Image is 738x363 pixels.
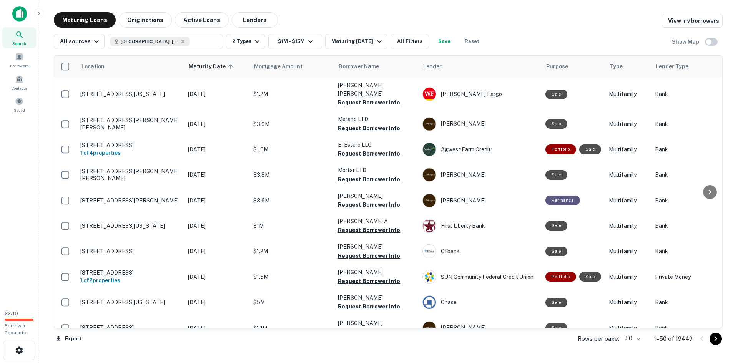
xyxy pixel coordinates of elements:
button: Request Borrower Info [338,302,400,311]
p: [DATE] [188,171,246,179]
span: [GEOGRAPHIC_DATA], [GEOGRAPHIC_DATA], [GEOGRAPHIC_DATA] [121,38,178,45]
img: picture [423,194,436,207]
p: [PERSON_NAME] [338,192,415,200]
p: [STREET_ADDRESS] [80,142,180,149]
div: Chase [422,295,538,309]
span: Borrower Requests [5,323,26,335]
p: [STREET_ADDRESS] [80,248,180,255]
p: [STREET_ADDRESS] [80,324,180,331]
div: This loan purpose was for refinancing [545,196,580,205]
p: Private Money [655,273,716,281]
p: Merano LTD [338,115,415,123]
p: [STREET_ADDRESS][US_STATE] [80,222,180,229]
div: Cfbank [422,244,538,258]
div: All sources [60,37,101,46]
p: [STREET_ADDRESS][PERSON_NAME][PERSON_NAME] [80,168,180,182]
button: Save your search to get updates of matches that match your search criteria. [432,34,457,49]
p: $1.2M [253,247,330,255]
div: [PERSON_NAME] [422,194,538,207]
h6: 1 of 4 properties [80,149,180,157]
p: Multifamily [609,120,647,128]
button: Export [54,333,84,345]
h6: Show Map [672,38,700,46]
th: Maturity Date [184,56,249,77]
div: [PERSON_NAME] Fargo [422,87,538,101]
button: Active Loans [175,12,229,28]
p: [PERSON_NAME] [338,319,415,327]
p: Multifamily [609,273,647,281]
button: Go to next page [710,333,722,345]
p: Bank [655,120,716,128]
p: Bank [655,247,716,255]
p: [DATE] [188,120,246,128]
p: [DATE] [188,196,246,205]
p: $5M [253,298,330,307]
th: Location [76,56,184,77]
span: Maturity Date [189,62,236,71]
span: Type [610,62,623,71]
p: Bank [655,90,716,98]
img: picture [423,143,436,156]
img: picture [423,322,436,335]
button: All Filters [391,34,429,49]
div: Sale [579,272,601,282]
img: picture [423,296,436,309]
h6: 1 of 2 properties [80,276,180,285]
span: Search [12,40,26,46]
div: First Liberty Bank [422,219,538,233]
p: [DATE] [188,222,246,230]
p: [PERSON_NAME] [338,268,415,277]
button: Request Borrower Info [338,175,400,184]
p: Multifamily [609,222,647,230]
p: Multifamily [609,324,647,332]
p: Multifamily [609,247,647,255]
p: $1.6M [253,145,330,154]
th: Borrower Name [334,56,419,77]
button: Request Borrower Info [338,277,400,286]
button: All sources [54,34,105,49]
div: Sale [545,323,567,333]
span: Borrower Name [339,62,379,71]
button: Request Borrower Info [338,200,400,209]
button: 2 Types [226,34,265,49]
p: $3.8M [253,171,330,179]
p: $3.6M [253,196,330,205]
button: Maturing [DATE] [325,34,387,49]
p: [PERSON_NAME] A [338,217,415,225]
p: [STREET_ADDRESS][PERSON_NAME] [80,197,180,204]
p: [PERSON_NAME] [PERSON_NAME] [338,81,415,98]
p: [PERSON_NAME] [338,242,415,251]
div: Agwest Farm Credit [422,143,538,156]
img: capitalize-icon.png [12,6,27,22]
div: [PERSON_NAME] [422,168,538,182]
span: Purpose [546,62,568,71]
div: Sale [545,170,567,180]
span: Lender Type [656,62,688,71]
p: Multifamily [609,196,647,205]
img: picture [423,270,436,283]
div: This is a portfolio loan with 4 properties [545,144,576,154]
span: Mortgage Amount [254,62,312,71]
p: Multifamily [609,90,647,98]
p: [PERSON_NAME] [338,293,415,302]
img: picture [423,219,436,232]
p: [DATE] [188,298,246,307]
p: $1.2M [253,90,330,98]
th: Lender Type [651,56,720,77]
p: Bank [655,196,716,205]
th: Lender [419,56,542,77]
div: Sale [579,144,601,154]
img: picture [423,118,436,131]
p: [DATE] [188,247,246,255]
a: Contacts [2,72,36,93]
p: Multifamily [609,145,647,154]
div: Sale [545,119,567,129]
div: Search [2,27,36,48]
span: Location [81,62,105,71]
p: Bank [655,298,716,307]
button: Maturing Loans [54,12,116,28]
a: Borrowers [2,50,36,70]
p: [STREET_ADDRESS][US_STATE] [80,91,180,98]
